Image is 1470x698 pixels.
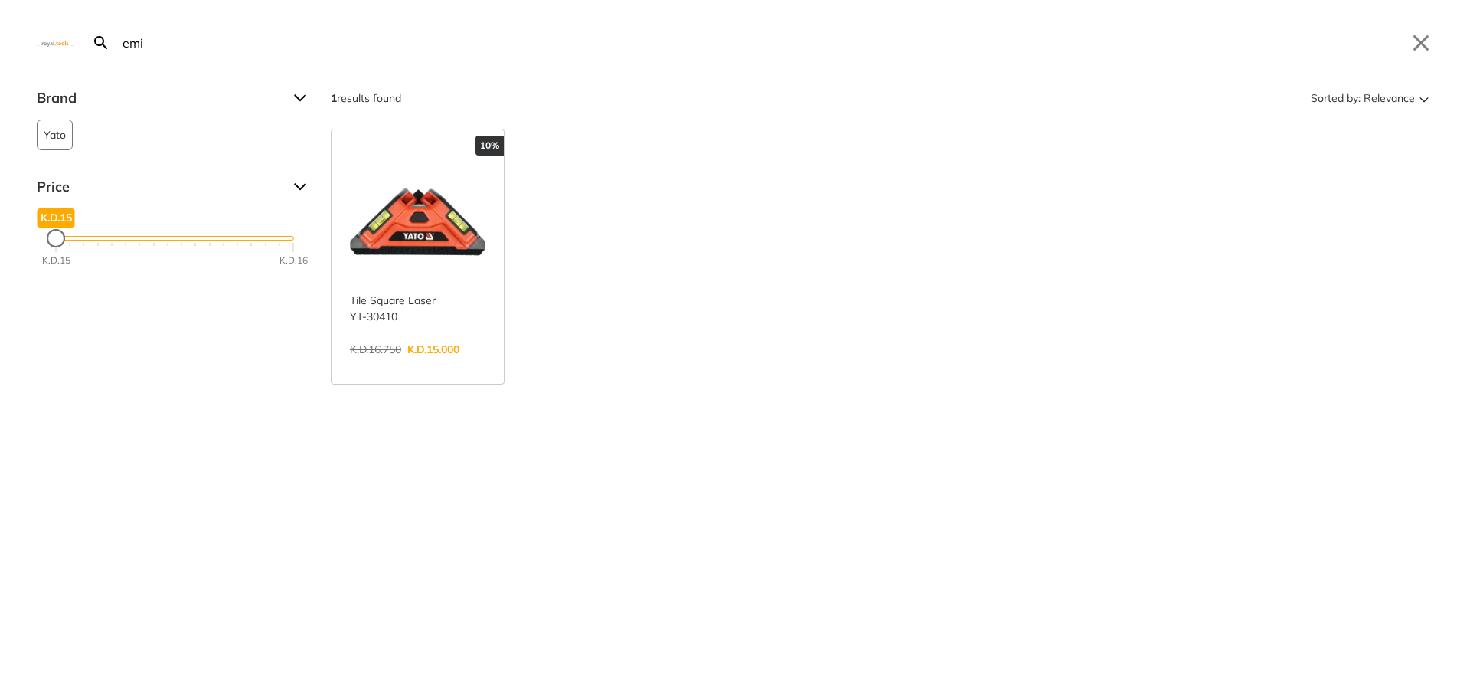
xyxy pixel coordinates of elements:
[331,91,337,105] strong: 1
[37,120,73,150] button: Yato
[44,120,66,149] span: Yato
[1308,86,1433,110] button: Sorted by:Relevance Sort
[92,34,110,52] svg: Search
[331,86,401,110] div: results found
[1409,31,1433,55] button: Close
[42,254,70,267] div: K.D.15
[279,254,308,267] div: K.D.16
[475,136,504,156] div: 10%
[119,25,1400,61] input: Search…
[1415,89,1433,107] svg: Sort
[37,39,73,46] img: Close
[47,229,65,247] div: Maximum Price
[37,86,282,110] span: Brand
[37,175,282,199] span: Price
[1364,86,1415,110] span: Relevance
